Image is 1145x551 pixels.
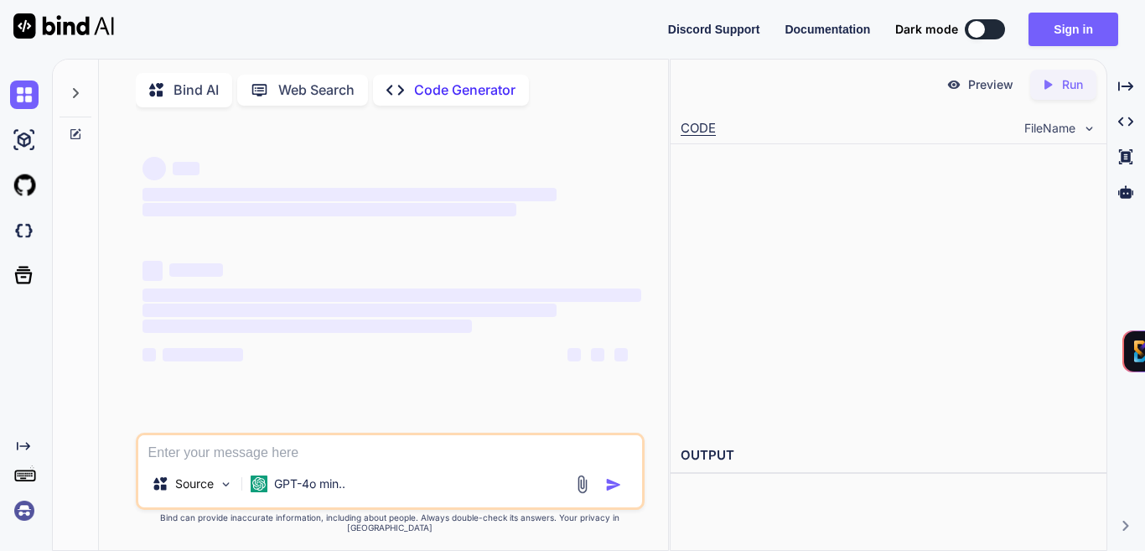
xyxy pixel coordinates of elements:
[572,475,592,494] img: attachment
[219,477,233,491] img: Pick Models
[174,82,219,97] p: Bind AI
[1062,76,1083,93] p: Run
[136,513,645,533] p: Bind can provide inaccurate information, including about people. Always double-check its answers....
[1028,13,1118,46] button: Sign in
[591,348,604,361] span: ‌
[142,304,557,317] span: ‌
[142,188,557,201] span: ‌
[668,23,760,36] button: Discord Support
[567,348,581,361] span: ‌
[142,203,516,216] span: ‌
[173,162,199,175] span: ‌
[10,171,39,200] img: githubLight
[142,261,163,281] span: ‌
[274,476,345,492] p: GPT-4o min..
[142,157,166,180] span: ‌
[414,82,516,97] p: Code Generator
[175,476,214,492] p: Source
[10,81,39,109] img: chat
[968,76,1013,93] p: Preview
[1082,122,1096,136] img: chevron down
[278,82,355,97] p: Web Search
[169,263,223,277] span: ‌
[10,126,39,154] img: ai-studio
[785,23,870,36] button: Documentation
[681,121,716,136] div: CODE
[895,21,958,38] span: Dark mode
[1024,120,1075,137] span: FileName
[13,13,114,39] img: Bind AI
[251,476,267,492] img: GPT-4o mini
[163,348,243,361] span: ‌
[671,438,1106,472] h2: OUTPUT
[10,216,39,245] img: darkCloudIdeIcon
[605,476,622,493] img: icon
[10,496,39,525] img: signin
[142,320,472,333] span: ‌
[142,348,156,361] span: ‌
[142,288,641,302] span: ‌
[946,77,961,92] img: preview
[614,348,628,361] span: ‌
